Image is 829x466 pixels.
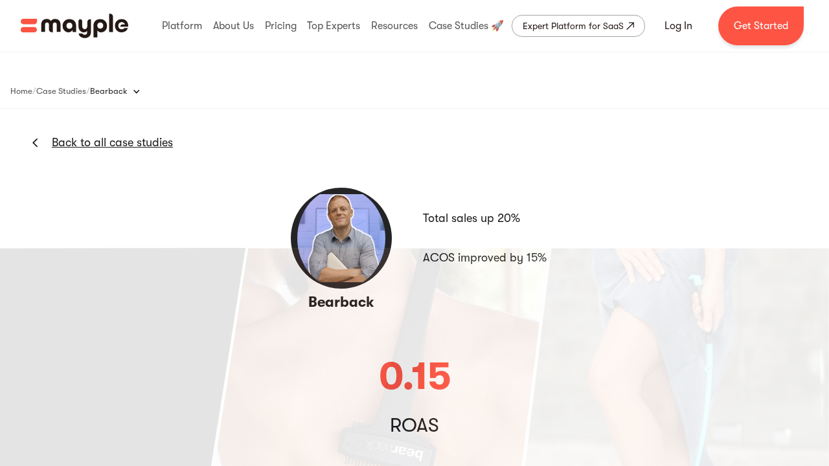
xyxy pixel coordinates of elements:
[210,5,257,47] div: About Us
[649,10,708,41] a: Log In
[718,6,804,45] a: Get Started
[290,186,393,290] img: Bearback
[90,85,128,98] div: Bearback
[36,83,86,99] a: Case Studies
[423,242,562,274] li: ACOS improved by 15%
[159,5,205,47] div: Platform
[368,5,421,47] div: Resources
[10,83,32,99] a: Home
[90,78,153,104] div: Bearback
[86,85,90,98] div: /
[512,15,645,37] a: Expert Platform for SaaS
[523,18,624,34] div: Expert Platform for SaaS
[304,5,363,47] div: Top Experts
[52,135,173,150] a: Back to all case studies
[21,14,128,38] img: Mayple logo
[262,5,300,47] div: Pricing
[32,85,36,98] div: /
[21,14,128,38] a: home
[423,203,562,234] li: Total sales up 20%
